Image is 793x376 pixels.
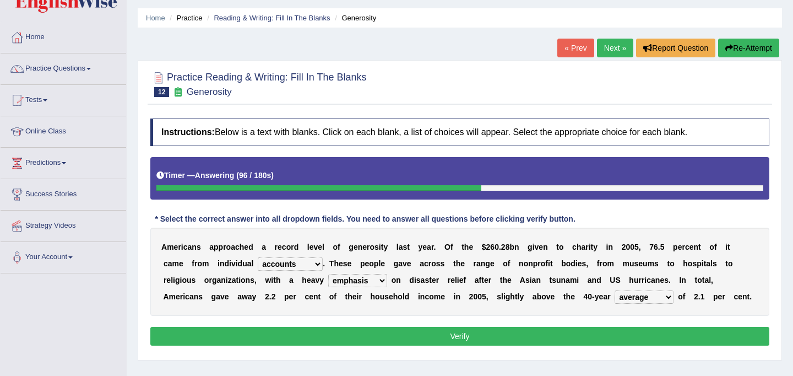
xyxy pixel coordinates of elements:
[479,276,482,284] b: f
[689,243,694,251] b: e
[282,243,286,251] b: c
[530,276,532,284] b: i
[461,243,464,251] b: t
[642,276,644,284] b: r
[436,276,439,284] b: r
[634,243,639,251] b: 5
[409,276,414,284] b: d
[226,276,228,284] b: i
[532,276,536,284] b: a
[698,243,701,251] b: t
[629,259,634,268] b: u
[678,243,682,251] b: e
[622,259,629,268] b: m
[428,259,431,268] b: r
[450,276,455,284] b: e
[202,259,209,268] b: m
[634,259,638,268] b: s
[432,276,436,284] b: e
[421,276,425,284] b: a
[311,276,316,284] b: a
[216,276,221,284] b: a
[235,243,240,251] b: c
[183,243,188,251] b: c
[561,276,566,284] b: n
[709,243,714,251] b: o
[156,171,274,180] h5: Timer —
[339,259,343,268] b: e
[420,259,424,268] b: a
[548,259,550,268] b: i
[486,243,491,251] b: 2
[490,243,495,251] b: 6
[278,243,282,251] b: e
[545,259,548,268] b: f
[524,259,529,268] b: o
[313,243,318,251] b: v
[164,259,168,268] b: c
[702,259,704,268] b: i
[289,276,294,284] b: a
[309,243,314,251] b: e
[431,259,436,268] b: o
[550,276,552,284] b: t
[485,259,490,268] b: g
[333,243,338,251] b: o
[322,243,324,251] b: l
[500,276,503,284] b: t
[224,259,229,268] b: d
[566,276,570,284] b: a
[161,243,167,251] b: A
[648,259,654,268] b: m
[171,276,173,284] b: l
[172,87,183,98] small: Exam occurring question
[514,243,519,251] b: n
[1,116,126,144] a: Online Class
[685,243,689,251] b: c
[457,276,459,284] b: i
[180,276,182,284] b: i
[639,243,641,251] b: ,
[219,243,224,251] b: p
[566,259,571,268] b: o
[398,259,403,268] b: a
[226,243,231,251] b: o
[254,276,257,284] b: ,
[582,259,586,268] b: s
[265,276,271,284] b: w
[383,243,388,251] b: y
[508,259,510,268] b: f
[188,243,192,251] b: a
[577,276,579,284] b: i
[154,87,169,97] span: 12
[262,243,266,251] b: a
[220,259,225,268] b: n
[231,243,235,251] b: a
[209,276,211,284] b: r
[146,14,165,22] a: Home
[528,243,533,251] b: g
[204,276,209,284] b: o
[1,242,126,270] a: Your Account
[482,243,486,251] b: $
[607,259,613,268] b: m
[536,276,541,284] b: n
[694,243,699,251] b: n
[643,259,648,268] b: u
[490,259,495,268] b: e
[570,276,577,284] b: m
[173,276,175,284] b: i
[407,243,410,251] b: t
[586,259,588,268] b: ,
[1,179,126,207] a: Success Stories
[488,276,491,284] b: r
[441,259,445,268] b: s
[221,276,226,284] b: n
[174,243,178,251] b: e
[644,276,647,284] b: i
[697,259,702,268] b: p
[692,259,697,268] b: s
[182,276,187,284] b: o
[197,259,202,268] b: o
[484,276,488,284] b: e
